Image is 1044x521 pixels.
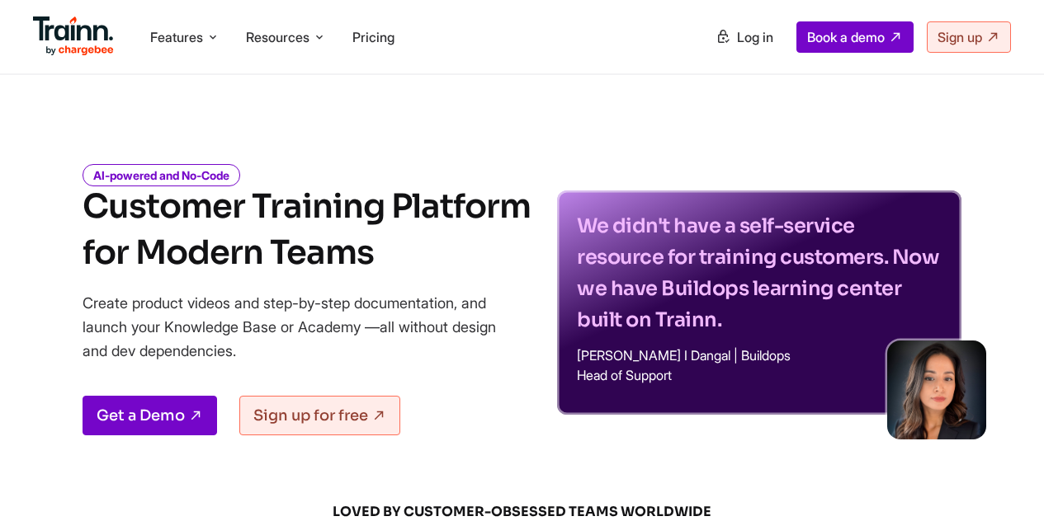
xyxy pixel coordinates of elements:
p: [PERSON_NAME] I Dangal | Buildops [577,349,942,362]
span: Features [150,28,203,46]
p: Create product videos and step-by-step documentation, and launch your Knowledge Base or Academy —... [83,291,520,363]
i: AI-powered and No-Code [83,164,240,186]
span: LOVED BY CUSTOMER-OBSESSED TEAMS WORLDWIDE [126,503,919,521]
p: We didn't have a self-service resource for training customers. Now we have Buildops learning cent... [577,210,942,336]
span: Resources [246,28,309,46]
a: Sign up for free [239,396,400,435]
a: Book a demo [796,21,914,53]
a: Pricing [352,29,394,45]
p: Head of Support [577,368,942,382]
img: sabina-buildops.d2e8138.png [887,340,986,439]
span: Log in [737,29,773,45]
span: Book a demo [807,29,885,45]
a: Log in [706,22,783,52]
a: Get a Demo [83,396,217,435]
a: Sign up [927,21,1011,53]
img: Trainn Logo [33,16,114,56]
span: Sign up [938,29,982,45]
h1: Customer Training Platform for Modern Teams [83,184,531,276]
